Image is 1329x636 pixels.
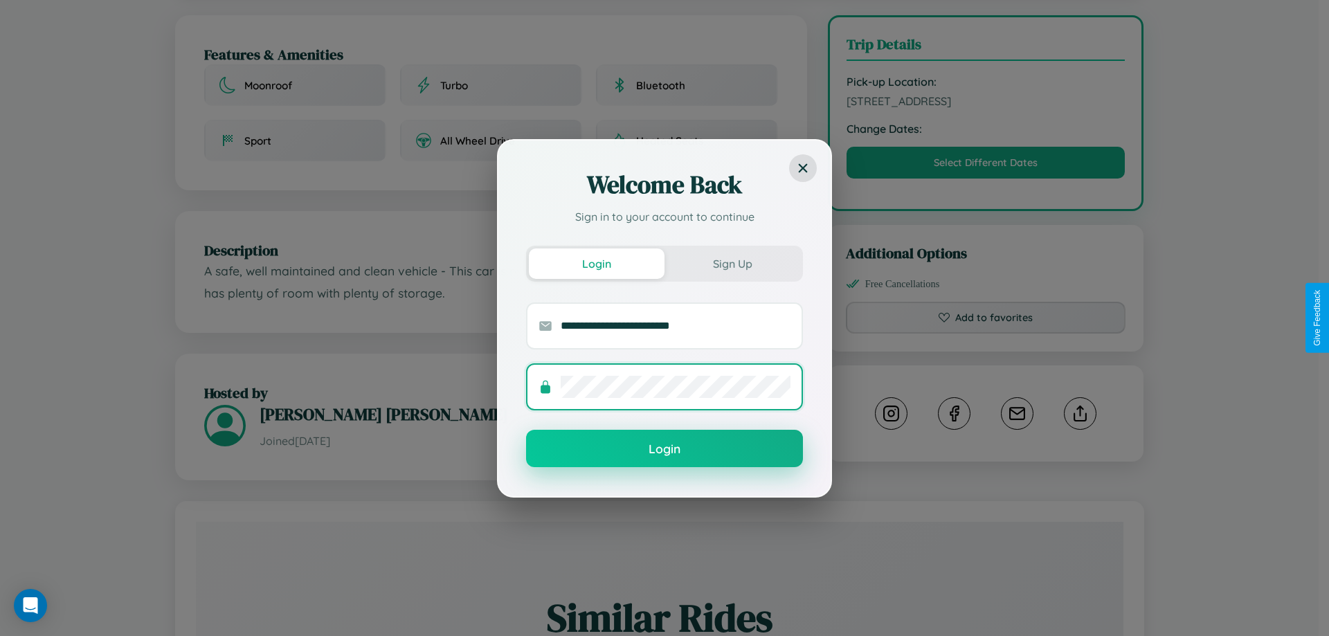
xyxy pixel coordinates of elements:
h2: Welcome Back [526,168,803,201]
button: Login [526,430,803,467]
button: Sign Up [664,248,800,279]
div: Open Intercom Messenger [14,589,47,622]
p: Sign in to your account to continue [526,208,803,225]
button: Login [529,248,664,279]
div: Give Feedback [1312,290,1322,346]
